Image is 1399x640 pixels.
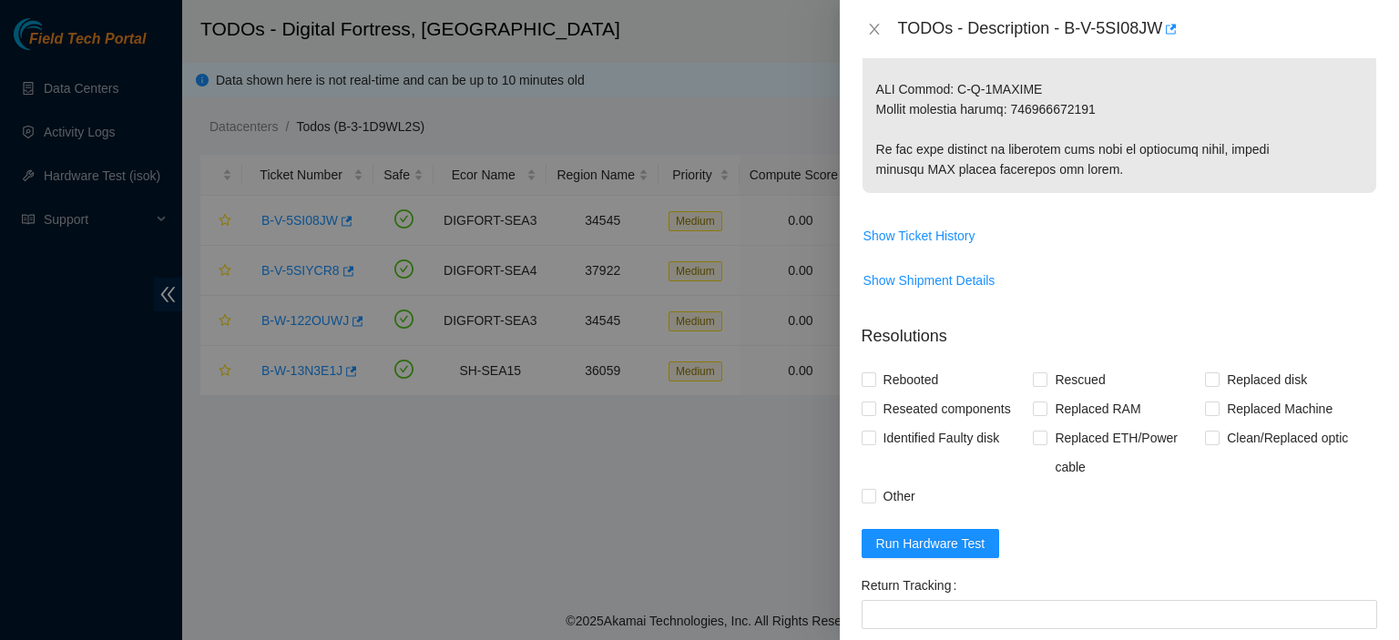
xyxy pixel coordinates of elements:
[862,529,1000,558] button: Run Hardware Test
[863,266,996,295] button: Show Shipment Details
[1047,365,1112,394] span: Rescued
[876,482,923,511] span: Other
[876,423,1007,452] span: Identified Faulty disk
[898,15,1377,44] div: TODOs - Description - B-V-5SI08JW
[863,270,996,290] span: Show Shipment Details
[1047,394,1148,423] span: Replaced RAM
[1220,365,1314,394] span: Replaced disk
[863,221,976,250] button: Show Ticket History
[876,365,946,394] span: Rebooted
[1220,394,1340,423] span: Replaced Machine
[862,600,1377,629] input: Return Tracking
[862,310,1377,349] p: Resolutions
[876,394,1018,423] span: Reseated components
[1047,423,1205,482] span: Replaced ETH/Power cable
[862,571,965,600] label: Return Tracking
[867,22,882,36] span: close
[863,226,975,246] span: Show Ticket History
[876,533,985,554] span: Run Hardware Test
[1220,423,1355,452] span: Clean/Replaced optic
[862,21,887,38] button: Close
